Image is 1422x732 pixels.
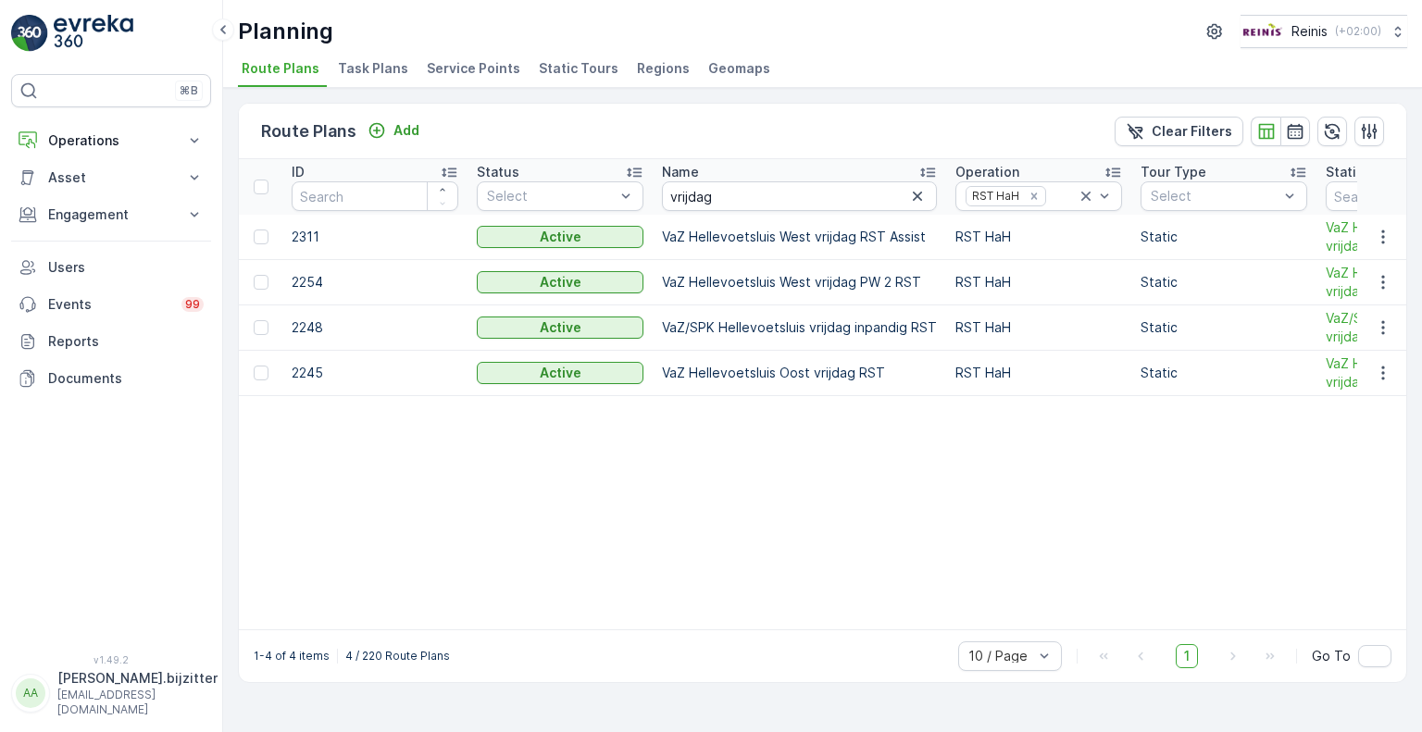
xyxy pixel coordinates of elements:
div: Toggle Row Selected [254,275,268,290]
span: Task Plans [338,59,408,78]
button: Clear Filters [1115,117,1243,146]
span: 1 [1176,644,1198,668]
button: Engagement [11,196,211,233]
p: ID [292,163,305,181]
span: Service Points [427,59,520,78]
p: Reinis [1291,22,1328,41]
div: AA [16,678,45,708]
td: VaZ/SPK Hellevoetsluis vrijdag inpandig RST [653,305,946,351]
p: Operations [48,131,174,150]
p: Users [48,258,204,277]
div: Toggle Row Selected [254,320,268,335]
div: RST HaH [967,187,1022,205]
button: Active [477,226,643,248]
td: 2248 [282,305,468,351]
td: VaZ Hellevoetsluis Oost vrijdag RST [653,351,946,396]
p: Planning [238,17,333,46]
p: Tour Type [1141,163,1206,181]
a: Documents [11,360,211,397]
div: Remove RST HaH [1024,189,1044,204]
p: Engagement [48,205,174,224]
p: Select [487,187,615,205]
button: AA[PERSON_NAME].bijzitter[EMAIL_ADDRESS][DOMAIN_NAME] [11,669,211,717]
td: 2254 [282,260,468,305]
p: Select [1151,187,1279,205]
p: [PERSON_NAME].bijzitter [57,669,218,688]
p: Active [540,318,581,337]
p: Active [540,228,581,246]
span: v 1.49.2 [11,654,211,665]
p: Status [477,163,519,181]
div: Toggle Row Selected [254,230,268,244]
button: Asset [11,159,211,196]
button: Reinis(+02:00) [1241,15,1407,48]
button: Active [477,271,643,293]
button: Add [360,119,427,142]
p: Clear Filters [1152,122,1232,141]
td: Static [1131,305,1316,351]
p: Asset [48,168,174,187]
button: Operations [11,122,211,159]
p: ( +02:00 ) [1335,24,1381,39]
p: Reports [48,332,204,351]
td: Static [1131,351,1316,396]
td: 2311 [282,215,468,260]
p: Add [393,121,419,140]
span: Regions [637,59,690,78]
p: Active [540,364,581,382]
p: Operation [955,163,1019,181]
img: Reinis-Logo-Vrijstaand_Tekengebied-1-copy2_aBO4n7j.png [1241,21,1284,42]
button: Active [477,362,643,384]
button: Active [477,316,643,339]
img: logo [11,15,48,52]
img: logo_light-DOdMpM7g.png [54,15,133,52]
td: Static [1131,215,1316,260]
td: RST HaH [946,305,1131,351]
a: Users [11,249,211,286]
p: Name [662,163,699,181]
td: RST HaH [946,260,1131,305]
td: RST HaH [946,351,1131,396]
a: Reports [11,323,211,360]
span: Go To [1312,647,1351,665]
p: 1-4 of 4 items [254,649,330,664]
td: VaZ Hellevoetsluis West vrijdag RST Assist [653,215,946,260]
td: Static [1131,260,1316,305]
td: VaZ Hellevoetsluis West vrijdag PW 2 RST [653,260,946,305]
a: Events99 [11,286,211,323]
input: Search [292,181,458,211]
span: Geomaps [708,59,770,78]
p: Events [48,295,170,314]
div: Toggle Row Selected [254,366,268,380]
td: 2245 [282,351,468,396]
span: Route Plans [242,59,319,78]
p: 4 / 220 Route Plans [345,649,450,664]
p: ⌘B [180,83,198,98]
p: [EMAIL_ADDRESS][DOMAIN_NAME] [57,688,218,717]
p: Documents [48,369,204,388]
p: 99 [185,297,200,312]
p: Active [540,273,581,292]
span: Static Tours [539,59,618,78]
td: RST HaH [946,215,1131,260]
p: Route Plans [261,118,356,144]
input: Search [662,181,937,211]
